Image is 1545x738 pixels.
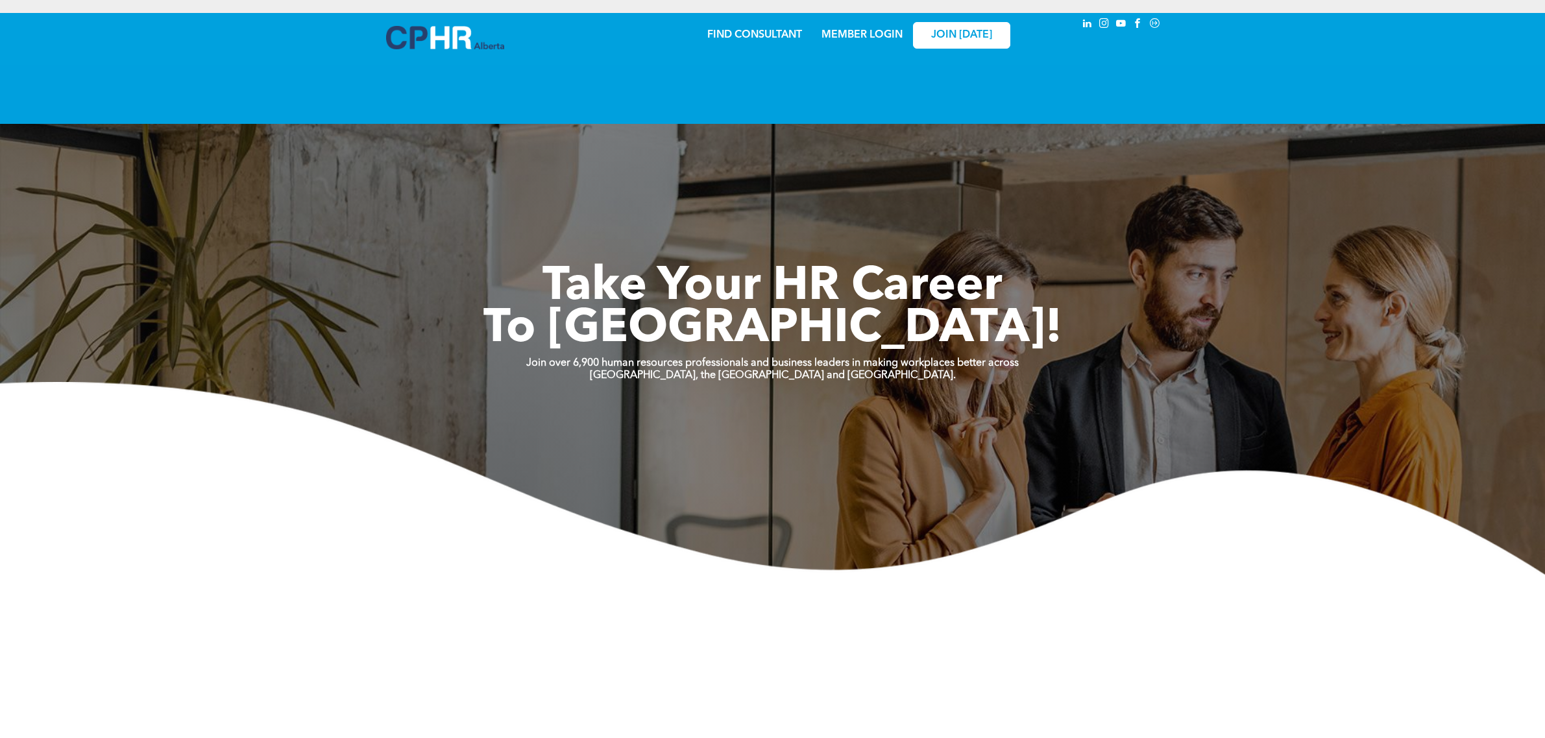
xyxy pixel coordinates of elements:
a: FIND CONSULTANT [707,30,802,40]
a: Social network [1148,16,1162,34]
a: linkedin [1080,16,1095,34]
span: Take Your HR Career [542,264,1003,311]
span: To [GEOGRAPHIC_DATA]! [483,306,1062,353]
a: youtube [1114,16,1128,34]
a: MEMBER LOGIN [821,30,903,40]
img: A blue and white logo for cp alberta [386,26,504,49]
a: JOIN [DATE] [913,22,1010,49]
a: instagram [1097,16,1112,34]
strong: [GEOGRAPHIC_DATA], the [GEOGRAPHIC_DATA] and [GEOGRAPHIC_DATA]. [590,370,956,381]
span: JOIN [DATE] [931,29,992,42]
strong: Join over 6,900 human resources professionals and business leaders in making workplaces better ac... [526,358,1019,368]
a: facebook [1131,16,1145,34]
